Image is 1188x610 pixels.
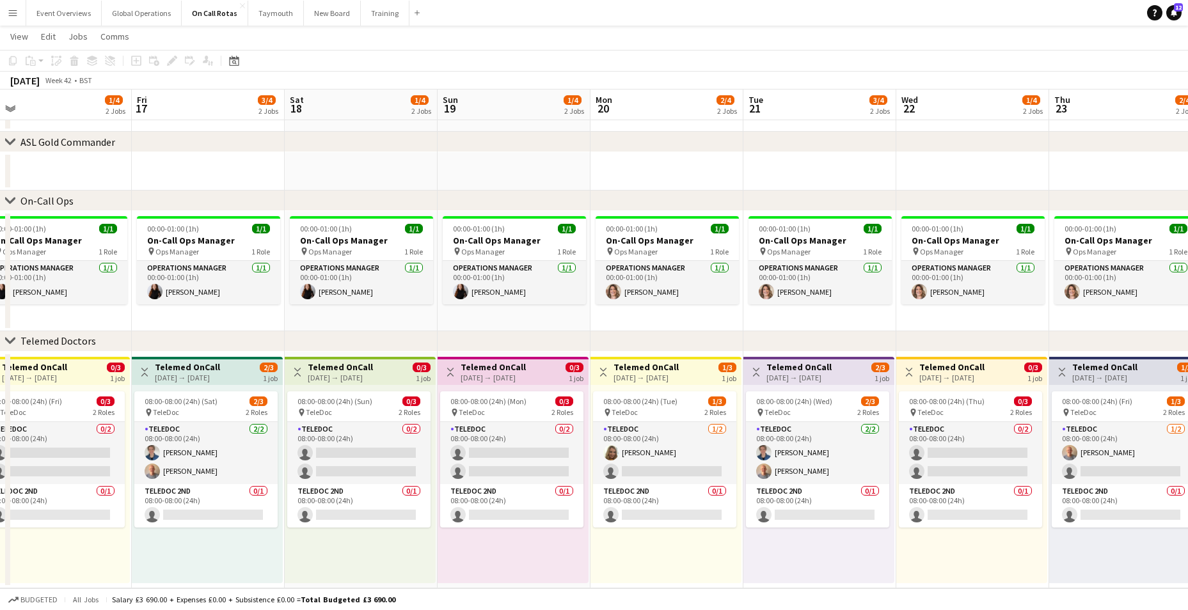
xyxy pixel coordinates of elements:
span: 12 [1174,3,1183,12]
button: Training [361,1,409,26]
div: ASL Gold Commander [20,136,115,148]
div: Salary £3 690.00 + Expenses £0.00 + Subsistence £0.00 = [112,595,395,604]
a: 12 [1166,5,1182,20]
span: View [10,31,28,42]
span: All jobs [70,595,101,604]
button: Global Operations [102,1,182,26]
div: On-Call Ops [20,194,74,207]
span: Jobs [68,31,88,42]
span: Total Budgeted £3 690.00 [301,595,395,604]
span: Edit [41,31,56,42]
button: Event Overviews [26,1,102,26]
a: Comms [95,28,134,45]
button: On Call Rotas [182,1,248,26]
button: New Board [304,1,361,26]
a: Edit [36,28,61,45]
div: BST [79,75,92,85]
button: Taymouth [248,1,304,26]
button: Budgeted [6,593,59,607]
span: Week 42 [42,75,74,85]
a: Jobs [63,28,93,45]
div: [DATE] [10,74,40,87]
a: View [5,28,33,45]
div: Telemed Doctors [20,334,96,347]
span: Budgeted [20,595,58,604]
span: Comms [100,31,129,42]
